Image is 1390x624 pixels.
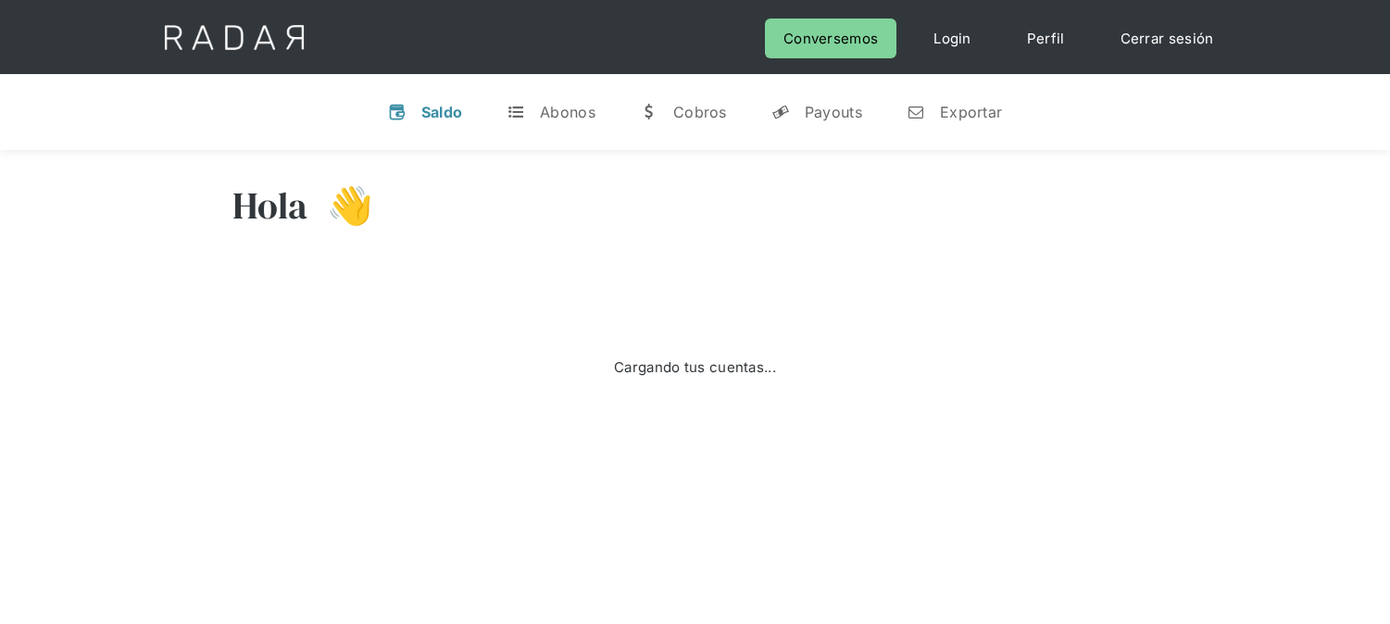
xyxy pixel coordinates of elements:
[765,19,896,58] a: Conversemos
[940,103,1002,121] div: Exportar
[540,103,595,121] div: Abonos
[421,103,463,121] div: Saldo
[1102,19,1233,58] a: Cerrar sesión
[805,103,862,121] div: Payouts
[308,182,373,229] h3: 👋
[614,355,776,380] div: Cargando tus cuentas...
[907,103,925,121] div: n
[673,103,727,121] div: Cobros
[507,103,525,121] div: t
[640,103,658,121] div: w
[915,19,990,58] a: Login
[771,103,790,121] div: y
[388,103,407,121] div: v
[1008,19,1083,58] a: Perfil
[232,182,308,229] h3: Hola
